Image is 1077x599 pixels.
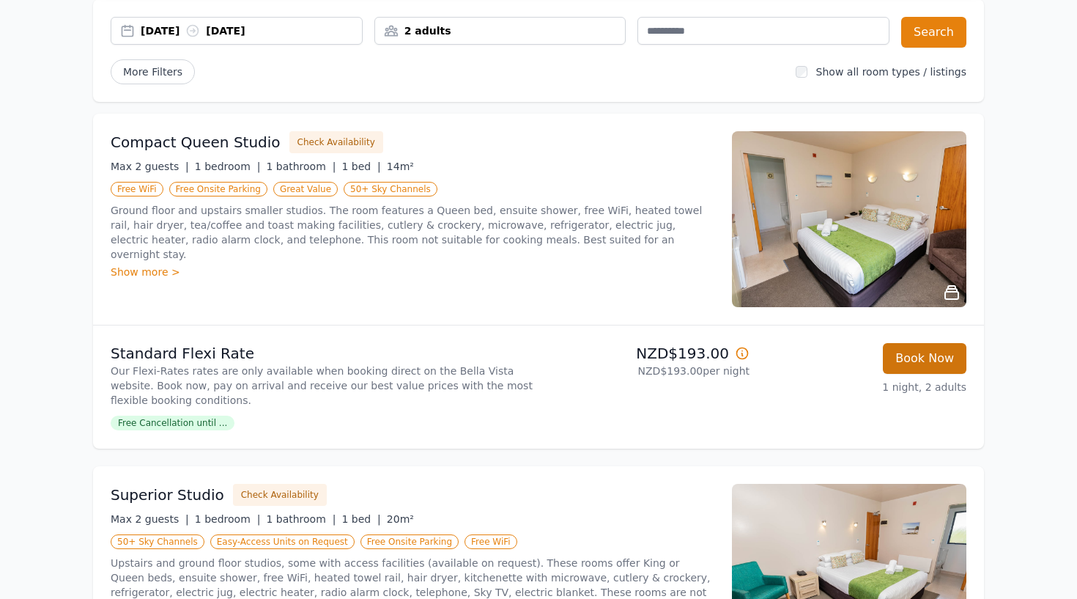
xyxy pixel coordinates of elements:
span: Free WiFi [465,534,517,549]
p: NZD$193.00 per night [544,364,750,378]
span: Easy-Access Units on Request [210,534,355,549]
label: Show all room types / listings [816,66,966,78]
p: Ground floor and upstairs smaller studios. The room features a Queen bed, ensuite shower, free Wi... [111,203,714,262]
div: [DATE] [DATE] [141,23,362,38]
span: Great Value [273,182,338,196]
span: 1 bed | [341,161,380,172]
button: Search [901,17,966,48]
span: More Filters [111,59,195,84]
p: NZD$193.00 [544,343,750,364]
span: 1 bathroom | [266,161,336,172]
button: Book Now [883,343,966,374]
span: 1 bedroom | [195,513,261,525]
span: 20m² [387,513,414,525]
span: Free Onsite Parking [169,182,267,196]
span: 1 bed | [341,513,380,525]
button: Check Availability [233,484,327,506]
button: Check Availability [289,131,383,153]
div: 2 adults [375,23,626,38]
p: Standard Flexi Rate [111,343,533,364]
h3: Compact Queen Studio [111,132,281,152]
span: 1 bedroom | [195,161,261,172]
span: 1 bathroom | [266,513,336,525]
p: 1 night, 2 adults [761,380,966,394]
span: Free WiFi [111,182,163,196]
span: 50+ Sky Channels [344,182,437,196]
span: Max 2 guests | [111,513,189,525]
span: Max 2 guests | [111,161,189,172]
span: Free Onsite Parking [360,534,459,549]
p: Our Flexi-Rates rates are only available when booking direct on the Bella Vista website. Book now... [111,364,533,408]
span: 14m² [387,161,414,172]
h3: Superior Studio [111,485,224,505]
span: Free Cancellation until ... [111,416,234,430]
div: Show more > [111,265,714,279]
span: 50+ Sky Channels [111,534,204,549]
